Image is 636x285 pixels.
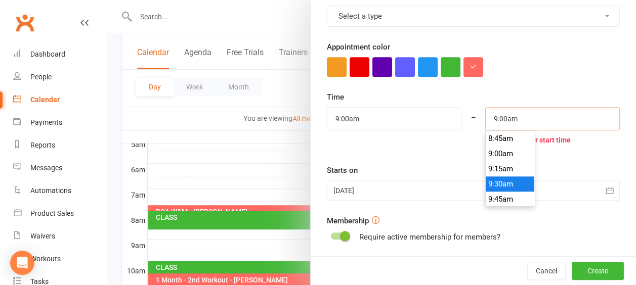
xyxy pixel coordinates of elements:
div: Payments [30,118,62,126]
a: People [13,66,107,88]
div: Dashboard [30,50,65,58]
button: Select a type [327,6,620,27]
a: Automations [13,179,107,202]
a: Calendar [13,88,107,111]
a: Payments [13,111,107,134]
a: Reports [13,134,107,157]
button: Cancel [527,262,566,280]
div: Messages [30,164,62,172]
button: Create [572,262,624,280]
label: Starts on [327,164,358,176]
li: 9:15am [486,161,534,176]
label: Appointment color [327,41,390,53]
div: Open Intercom Messenger [10,251,34,275]
div: Product Sales [30,209,74,217]
li: 9:30am [486,176,534,192]
div: Calendar [30,96,60,104]
a: Clubworx [12,10,37,35]
li: 9:45am [486,192,534,207]
div: Require active membership for members? [359,231,500,243]
div: Workouts [30,255,61,263]
div: – [461,107,486,150]
label: Time [327,91,344,103]
a: Messages [13,157,107,179]
div: Waivers [30,232,55,240]
div: Automations [30,186,71,195]
a: Workouts [13,248,107,270]
label: Membership [327,215,369,227]
div: People [30,73,52,81]
a: Product Sales [13,202,107,225]
li: 9:00am [486,146,534,161]
a: Waivers [13,225,107,248]
li: 8:45am [486,131,534,146]
div: Reports [30,141,55,149]
span: Select a type [338,12,382,21]
div: must be after start time [485,130,620,150]
a: Dashboard [13,43,107,66]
